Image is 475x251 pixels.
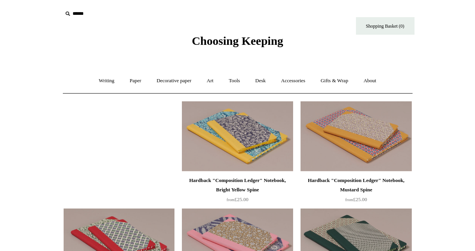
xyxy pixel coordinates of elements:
[149,71,198,91] a: Decorative paper
[301,176,411,208] a: Hardback "Composition Ledger" Notebook, Mustard Spine from£25.00
[227,196,249,202] span: £25.00
[192,41,283,46] a: Choosing Keeping
[345,198,353,202] span: from
[301,101,411,171] a: Hardback "Composition Ledger" Notebook, Mustard Spine Hardback "Composition Ledger" Notebook, Mus...
[356,71,383,91] a: About
[356,17,415,35] a: Shopping Basket (0)
[182,176,293,208] a: Hardback "Composition Ledger" Notebook, Bright Yellow Spine from£25.00
[184,176,291,194] div: Hardback "Composition Ledger" Notebook, Bright Yellow Spine
[227,198,235,202] span: from
[248,71,273,91] a: Desk
[301,101,411,171] img: Hardback "Composition Ledger" Notebook, Mustard Spine
[182,101,293,171] a: Hardback "Composition Ledger" Notebook, Bright Yellow Spine Hardback "Composition Ledger" Noteboo...
[123,71,148,91] a: Paper
[222,71,247,91] a: Tools
[345,196,367,202] span: £25.00
[274,71,312,91] a: Accessories
[192,34,283,47] span: Choosing Keeping
[302,176,409,194] div: Hardback "Composition Ledger" Notebook, Mustard Spine
[182,101,293,171] img: Hardback "Composition Ledger" Notebook, Bright Yellow Spine
[92,71,121,91] a: Writing
[200,71,221,91] a: Art
[313,71,355,91] a: Gifts & Wrap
